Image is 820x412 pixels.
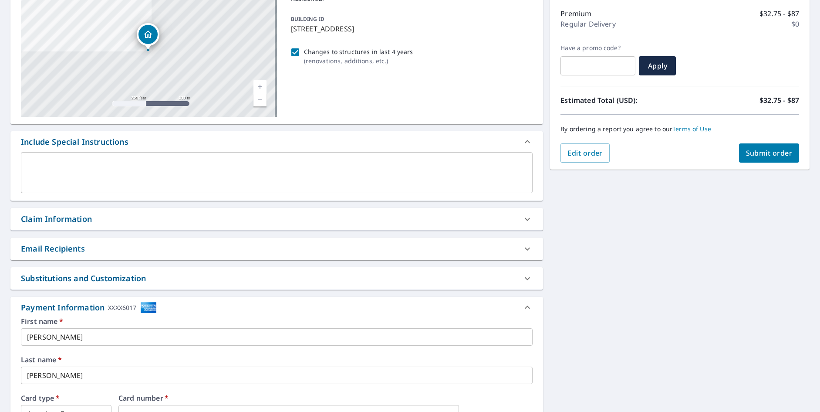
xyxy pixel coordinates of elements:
p: Changes to structures in last 4 years [304,47,413,56]
span: Edit order [567,148,603,158]
span: Submit order [746,148,793,158]
div: Payment Information [21,302,157,313]
p: ( renovations, additions, etc. ) [304,56,413,65]
a: Terms of Use [672,125,711,133]
div: Email Recipients [10,238,543,260]
button: Edit order [560,143,610,163]
label: Have a promo code? [560,44,635,52]
div: Claim Information [10,208,543,230]
a: Current Level 17, Zoom Out [253,93,267,106]
div: Dropped pin, building 1, Residential property, 717 Willow Brook Dr Allen, TX 75002 [137,23,159,50]
div: Substitutions and Customization [10,267,543,289]
p: [STREET_ADDRESS] [291,24,530,34]
button: Submit order [739,143,800,163]
p: By ordering a report you agree to our [560,125,799,133]
div: XXXX6017 [108,302,136,313]
label: Last name [21,356,533,363]
a: Current Level 17, Zoom In [253,80,267,93]
label: First name [21,318,533,325]
p: Estimated Total (USD): [560,95,680,106]
div: Include Special Instructions [10,131,543,152]
img: cardImage [140,302,157,313]
div: Payment InformationXXXX6017cardImage [10,297,543,318]
span: Apply [646,61,669,71]
div: Email Recipients [21,243,85,255]
p: $32.75 - $87 [759,95,799,106]
p: BUILDING ID [291,15,324,23]
p: Premium [560,8,591,19]
button: Apply [639,56,676,75]
label: Card number [118,395,533,402]
div: Include Special Instructions [21,136,128,148]
label: Card type [21,395,111,402]
div: Claim Information [21,213,92,225]
p: $0 [791,19,799,29]
p: Regular Delivery [560,19,615,29]
div: Substitutions and Customization [21,272,146,284]
p: $32.75 - $87 [759,8,799,19]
